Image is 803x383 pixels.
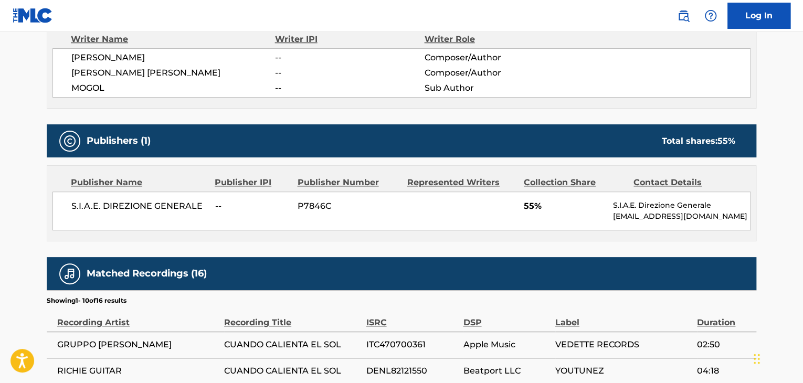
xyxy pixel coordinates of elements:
[751,333,803,383] iframe: Chat Widget
[633,176,735,189] div: Contact Details
[555,305,692,329] div: Label
[727,3,790,29] a: Log In
[697,305,751,329] div: Duration
[555,365,692,377] span: YOUTUNEZ
[463,338,550,351] span: Apple Music
[275,82,424,94] span: --
[215,176,289,189] div: Publisher IPI
[366,365,458,377] span: DENL82121550
[407,176,516,189] div: Represented Writers
[71,82,275,94] span: MOGOL
[71,176,207,189] div: Publisher Name
[224,365,361,377] span: CUANDO CALIENTA EL SOL
[224,338,361,351] span: CUANDO CALIENTA EL SOL
[71,33,275,46] div: Writer Name
[555,338,692,351] span: VEDETTE RECORDS
[697,338,751,351] span: 02:50
[57,365,219,377] span: RICHIE GUITAR
[298,200,399,212] span: P7846C
[224,305,361,329] div: Recording Title
[704,9,717,22] img: help
[275,67,424,79] span: --
[424,67,560,79] span: Composer/Author
[275,51,424,64] span: --
[71,67,275,79] span: [PERSON_NAME] [PERSON_NAME]
[463,305,550,329] div: DSP
[613,211,750,222] p: [EMAIL_ADDRESS][DOMAIN_NAME]
[424,33,560,46] div: Writer Role
[71,200,207,212] span: S.I.A.E. DIREZIONE GENERALE
[424,51,560,64] span: Composer/Author
[754,343,760,375] div: Arrastrar
[613,200,750,211] p: S.I.A.E. Direzione Generale
[524,200,605,212] span: 55%
[673,5,694,26] a: Public Search
[297,176,399,189] div: Publisher Number
[71,51,275,64] span: [PERSON_NAME]
[57,305,219,329] div: Recording Artist
[47,296,126,305] p: Showing 1 - 10 of 16 results
[366,338,458,351] span: ITC470700361
[700,5,721,26] div: Help
[215,200,290,212] span: --
[275,33,425,46] div: Writer IPI
[524,176,626,189] div: Collection Share
[64,268,76,280] img: Matched Recordings
[697,365,751,377] span: 04:18
[751,333,803,383] div: Widget de chat
[87,135,151,147] h5: Publishers (1)
[717,136,735,146] span: 55 %
[677,9,690,22] img: search
[463,365,550,377] span: Beatport LLC
[87,268,207,280] h5: Matched Recordings (16)
[424,82,560,94] span: Sub Author
[366,305,458,329] div: ISRC
[662,135,735,147] div: Total shares:
[13,8,53,23] img: MLC Logo
[64,135,76,147] img: Publishers
[57,338,219,351] span: GRUPPO [PERSON_NAME]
